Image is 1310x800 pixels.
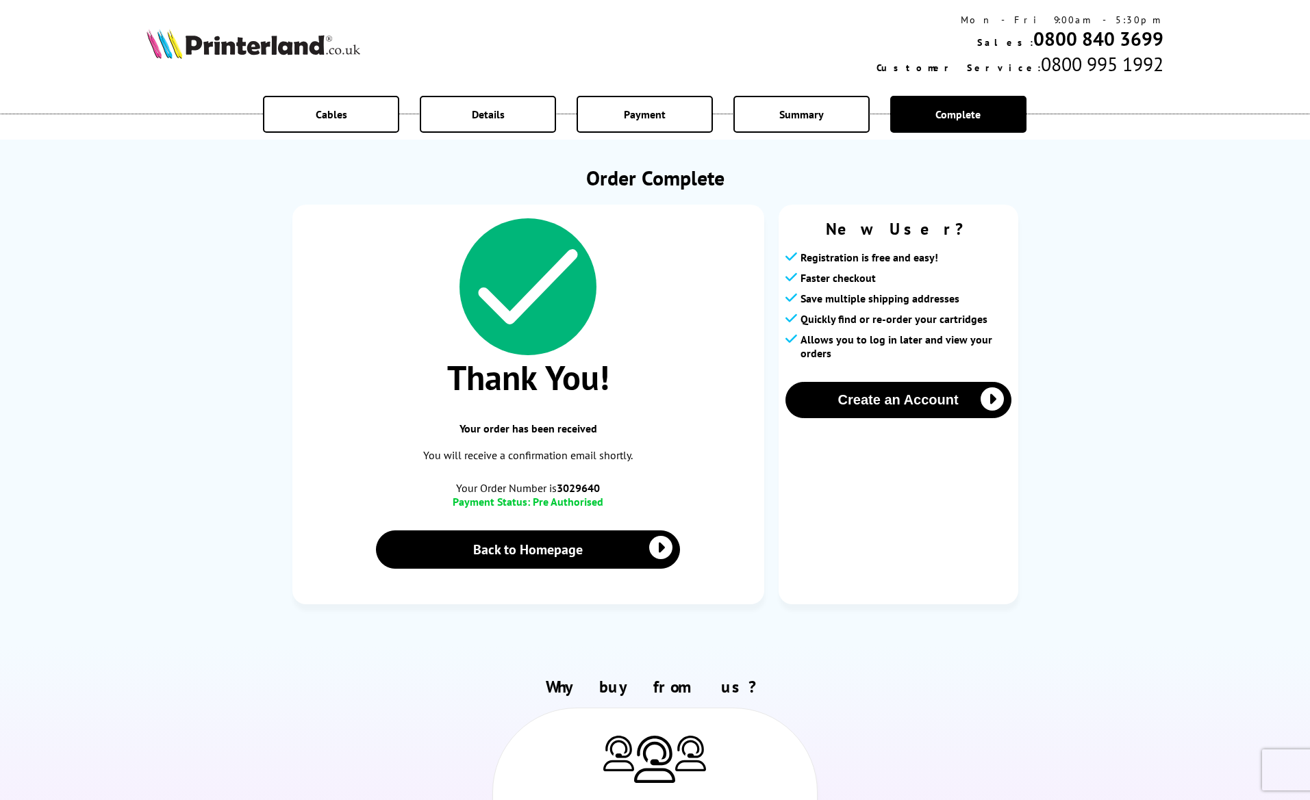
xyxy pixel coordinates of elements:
span: Pre Authorised [533,495,603,508]
span: Sales: [977,36,1033,49]
a: 0800 840 3699 [1033,26,1163,51]
span: Thank You! [306,355,751,400]
span: Faster checkout [801,271,876,285]
span: Customer Service: [877,62,1041,74]
img: Printerland Logo [147,29,360,59]
span: Complete [935,107,981,121]
span: Payment Status: [453,495,530,508]
button: Create an Account [785,382,1011,418]
img: Printer Experts [603,736,634,771]
img: Printer Experts [634,736,675,783]
span: Your order has been received [306,422,751,435]
b: 3029640 [557,481,600,495]
p: You will receive a confirmation email shortly. [306,446,751,465]
h2: Why buy from us? [147,676,1163,697]
span: Payment [624,107,666,121]
span: 0800 995 1992 [1041,51,1163,77]
div: Mon - Fri 9:00am - 5:30pm [877,14,1163,26]
span: Quickly find or re-order your cartridges [801,312,987,326]
span: Allows you to log in later and view your orders [801,333,1011,360]
span: Your Order Number is [306,481,751,495]
span: New User? [785,218,1011,240]
span: Save multiple shipping addresses [801,292,959,305]
span: Details [472,107,505,121]
a: Back to Homepage [376,530,681,569]
span: Cables [316,107,347,121]
h1: Order Complete [292,164,1018,191]
span: Summary [779,107,824,121]
img: Printer Experts [675,736,706,771]
span: Registration is free and easy! [801,250,938,264]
